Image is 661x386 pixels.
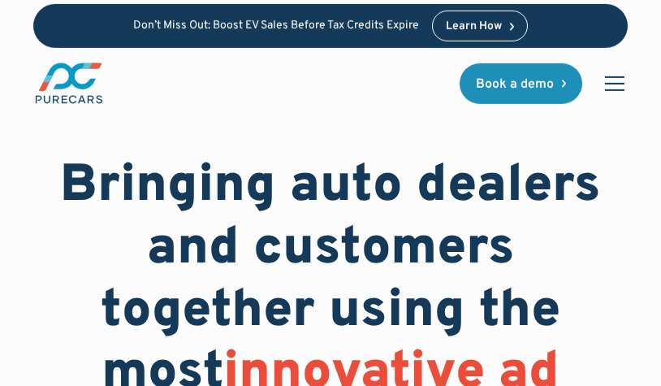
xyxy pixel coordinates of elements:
div: Learn How [446,21,502,33]
a: Book a demo [460,63,583,103]
div: menu [595,63,628,102]
div: Book a demo [476,77,554,90]
img: purecars logo [33,61,105,106]
a: main [33,61,105,106]
p: Don’t Miss Out: Boost EV Sales Before Tax Credits Expire [133,19,419,33]
a: Learn How [432,11,529,41]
